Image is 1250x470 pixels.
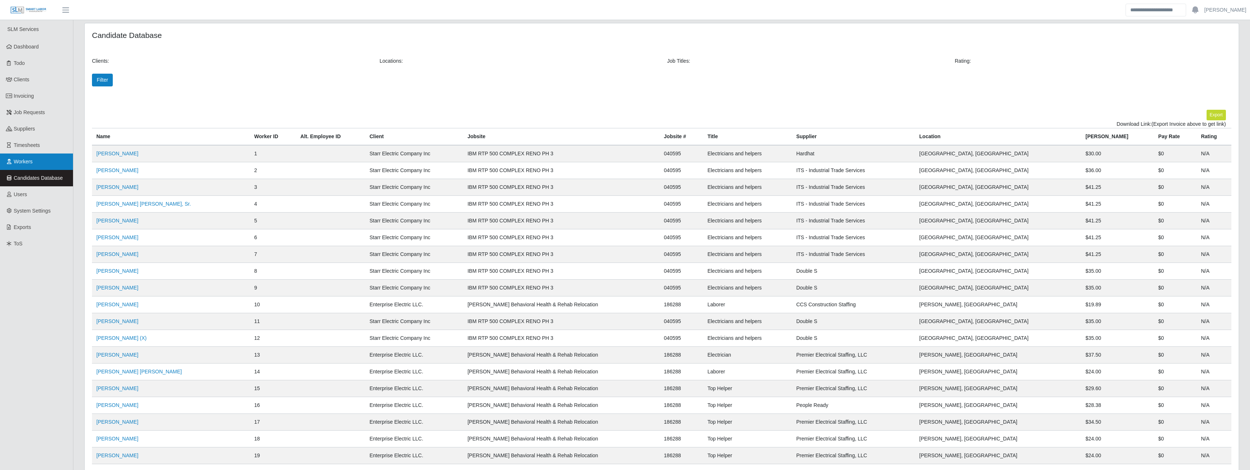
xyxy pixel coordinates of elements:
[1197,447,1231,464] td: N/A
[792,229,915,246] td: ITS - Industrial Trade Services
[1154,330,1197,346] td: $0
[792,363,915,380] td: Premier Electrical Staffing, LLC
[365,330,463,346] td: Starr Electric Company Inc
[1081,380,1154,397] td: $29.60
[250,212,296,229] td: 5
[915,263,1081,279] td: [GEOGRAPHIC_DATA], [GEOGRAPHIC_DATA]
[1197,145,1231,162] td: N/A
[14,159,33,164] span: Workers
[1154,380,1197,397] td: $0
[915,128,1081,145] th: Location
[365,279,463,296] td: Starr Electric Company Inc
[1154,128,1197,145] th: Pay Rate
[792,279,915,296] td: Double S
[703,162,792,179] td: Electricians and helpers
[792,413,915,430] td: Premier Electrical Staffing, LLC
[250,263,296,279] td: 8
[365,162,463,179] td: Starr Electric Company Inc
[1154,179,1197,195] td: $0
[463,397,659,413] td: [PERSON_NAME] Behavioral Health & Rehab Relocation
[659,145,703,162] td: 040595
[463,430,659,447] td: [PERSON_NAME] Behavioral Health & Rehab Relocation
[792,162,915,179] td: ITS - Industrial Trade Services
[1154,346,1197,363] td: $0
[915,313,1081,330] td: [GEOGRAPHIC_DATA], [GEOGRAPHIC_DATA]
[365,346,463,363] td: Enterprise Electric LLC.
[659,162,703,179] td: 040595
[915,447,1081,464] td: [PERSON_NAME], [GEOGRAPHIC_DATA]
[1154,313,1197,330] td: $0
[1197,397,1231,413] td: N/A
[1151,121,1226,127] span: (Export Invoice above to get link)
[250,162,296,179] td: 2
[659,246,703,263] td: 040595
[463,212,659,229] td: IBM RTP 500 COMPLEX RENO PH 3
[463,279,659,296] td: IBM RTP 500 COMPLEX RENO PH 3
[792,430,915,447] td: Premier Electrical Staffing, LLC
[96,402,138,408] a: [PERSON_NAME]
[96,218,138,224] a: [PERSON_NAME]
[659,330,703,346] td: 040595
[365,413,463,430] td: Enterprise Electric LLC.
[703,179,792,195] td: Electricians and helpers
[96,385,138,391] a: [PERSON_NAME]
[96,184,138,190] a: [PERSON_NAME]
[1197,212,1231,229] td: N/A
[365,229,463,246] td: Starr Electric Company Inc
[792,145,915,162] td: Hardhat
[1081,363,1154,380] td: $24.00
[659,363,703,380] td: 186288
[1081,296,1154,313] td: $19.89
[915,195,1081,212] td: [GEOGRAPHIC_DATA], [GEOGRAPHIC_DATA]
[92,31,1231,40] h4: Candidate Database
[792,263,915,279] td: Double S
[463,229,659,246] td: IBM RTP 500 COMPLEX RENO PH 3
[955,57,971,65] label: Rating:
[14,126,35,132] span: Suppliers
[792,380,915,397] td: Premier Electrical Staffing, LLC
[14,109,45,115] span: Job Requests
[659,430,703,447] td: 186288
[365,128,463,145] th: Client
[703,380,792,397] td: Top Helper
[1197,296,1231,313] td: N/A
[703,296,792,313] td: Laborer
[915,145,1081,162] td: [GEOGRAPHIC_DATA], [GEOGRAPHIC_DATA]
[1081,413,1154,430] td: $34.50
[703,313,792,330] td: Electricians and helpers
[463,313,659,330] td: IBM RTP 500 COMPLEX RENO PH 3
[703,246,792,263] td: Electricians and helpers
[14,191,27,197] span: Users
[1197,413,1231,430] td: N/A
[250,128,296,145] th: Worker ID
[250,246,296,263] td: 7
[96,201,191,207] a: [PERSON_NAME] [PERSON_NAME], Sr.
[463,263,659,279] td: IBM RTP 500 COMPLEX RENO PH 3
[14,241,23,246] span: ToS
[915,413,1081,430] td: [PERSON_NAME], [GEOGRAPHIC_DATA]
[792,195,915,212] td: ITS - Industrial Trade Services
[1154,263,1197,279] td: $0
[250,229,296,246] td: 6
[1197,162,1231,179] td: N/A
[250,145,296,162] td: 1
[915,380,1081,397] td: [PERSON_NAME], [GEOGRAPHIC_DATA]
[463,195,659,212] td: IBM RTP 500 COMPLEX RENO PH 3
[14,208,51,214] span: System Settings
[463,145,659,162] td: IBM RTP 500 COMPLEX RENO PH 3
[97,120,1226,128] div: Download Link:
[1197,313,1231,330] td: N/A
[1081,430,1154,447] td: $24.00
[250,296,296,313] td: 10
[1081,229,1154,246] td: $41.25
[1081,246,1154,263] td: $41.25
[915,397,1081,413] td: [PERSON_NAME], [GEOGRAPHIC_DATA]
[250,447,296,464] td: 19
[1154,212,1197,229] td: $0
[96,352,138,358] a: [PERSON_NAME]
[463,447,659,464] td: [PERSON_NAME] Behavioral Health & Rehab Relocation
[250,346,296,363] td: 13
[250,195,296,212] td: 4
[1081,162,1154,179] td: $36.00
[1197,430,1231,447] td: N/A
